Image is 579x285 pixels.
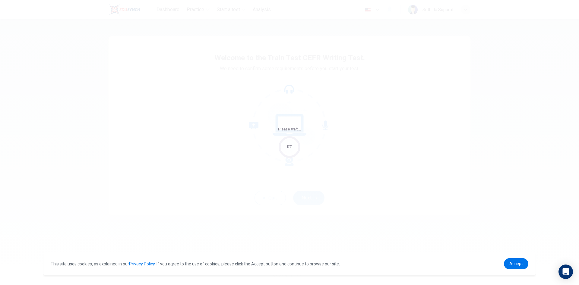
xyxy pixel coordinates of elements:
[287,143,293,150] div: 0%
[43,252,536,275] div: cookieconsent
[509,261,523,266] span: Accept
[129,262,155,266] a: Privacy Policy
[51,262,340,266] span: This site uses cookies, as explained in our . If you agree to the use of cookies, please click th...
[504,258,528,269] a: dismiss cookie message
[278,127,301,131] span: Please wait...
[558,265,573,279] div: Open Intercom Messenger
